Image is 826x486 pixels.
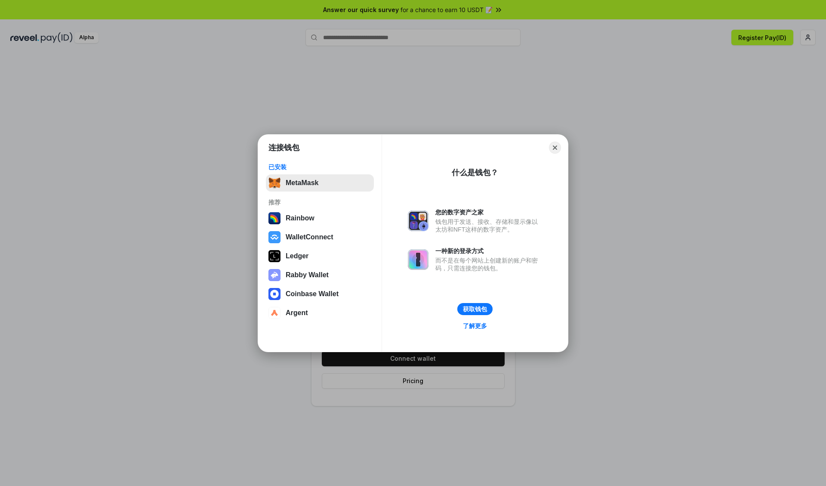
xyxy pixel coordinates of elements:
[463,305,487,313] div: 获取钱包
[268,177,280,189] img: svg+xml,%3Csvg%20fill%3D%22none%22%20height%3D%2233%22%20viewBox%3D%220%200%2035%2033%22%20width%...
[286,290,339,298] div: Coinbase Wallet
[286,179,318,187] div: MetaMask
[268,231,280,243] img: svg+xml,%3Csvg%20width%3D%2228%22%20height%3D%2228%22%20viewBox%3D%220%200%2028%2028%22%20fill%3D...
[268,142,299,153] h1: 连接钱包
[549,142,561,154] button: Close
[435,208,542,216] div: 您的数字资产之家
[286,309,308,317] div: Argent
[266,248,374,265] button: Ledger
[435,257,542,272] div: 而不是在每个网站上创建新的账户和密码，只需连接您的钱包。
[266,174,374,192] button: MetaMask
[266,304,374,322] button: Argent
[452,167,498,178] div: 什么是钱包？
[435,218,542,233] div: 钱包用于发送、接收、存储和显示像以太坊和NFT这样的数字资产。
[408,249,428,270] img: svg+xml,%3Csvg%20xmlns%3D%22http%3A%2F%2Fwww.w3.org%2F2000%2Fsvg%22%20fill%3D%22none%22%20viewBox...
[286,233,333,241] div: WalletConnect
[266,266,374,284] button: Rabby Wallet
[268,163,371,171] div: 已安装
[268,269,280,281] img: svg+xml,%3Csvg%20xmlns%3D%22http%3A%2F%2Fwww.w3.org%2F2000%2Fsvg%22%20fill%3D%22none%22%20viewBox...
[435,247,542,255] div: 一种新的登录方式
[463,322,487,330] div: 了解更多
[268,288,280,300] img: svg+xml,%3Csvg%20width%3D%2228%22%20height%3D%2228%22%20viewBox%3D%220%200%2028%2028%22%20fill%3D...
[268,307,280,319] img: svg+xml,%3Csvg%20width%3D%2228%22%20height%3D%2228%22%20viewBox%3D%220%200%2028%2028%22%20fill%3D...
[458,320,492,331] a: 了解更多
[286,271,329,279] div: Rabby Wallet
[268,198,371,206] div: 推荐
[266,229,374,246] button: WalletConnect
[286,252,308,260] div: Ledger
[286,214,314,222] div: Rainbow
[266,285,374,303] button: Coinbase Wallet
[268,250,280,262] img: svg+xml,%3Csvg%20xmlns%3D%22http%3A%2F%2Fwww.w3.org%2F2000%2Fsvg%22%20width%3D%2228%22%20height%3...
[408,210,428,231] img: svg+xml,%3Csvg%20xmlns%3D%22http%3A%2F%2Fwww.w3.org%2F2000%2Fsvg%22%20fill%3D%22none%22%20viewBox...
[268,212,280,224] img: svg+xml,%3Csvg%20width%3D%22120%22%20height%3D%22120%22%20viewBox%3D%220%200%20120%20120%22%20fil...
[266,210,374,227] button: Rainbow
[457,303,493,315] button: 获取钱包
